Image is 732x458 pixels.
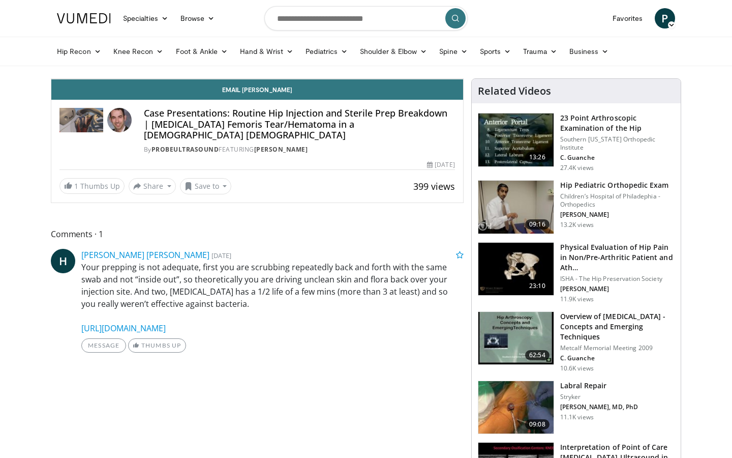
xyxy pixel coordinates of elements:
a: P [655,8,675,28]
img: 678363_3.png.150x105_q85_crop-smart_upscale.jpg [478,312,554,365]
button: Share [129,178,176,194]
p: Metcalf Memorial Meeting 2009 [560,344,675,352]
p: Your prepping is not adequate, first you are scrubbing repeatedly back and forth with the same sw... [81,261,464,334]
p: [PERSON_NAME], MD, PhD [560,403,638,411]
a: [URL][DOMAIN_NAME] [81,323,166,334]
span: Comments 1 [51,227,464,241]
div: [DATE] [427,160,454,169]
p: 10.6K views [560,364,594,373]
h3: Hip Pediatric Orthopedic Exam [560,180,675,190]
img: VuMedi Logo [57,13,111,23]
a: [PERSON_NAME] [PERSON_NAME] [81,249,209,261]
span: 23:10 [525,281,550,291]
a: Specialties [117,8,174,28]
a: H [51,249,75,273]
h4: Case Presentations: Routine Hip Injection and Sterile Prep Breakdown | [MEDICAL_DATA] Femoris Tea... [144,108,455,141]
a: Shoulder & Elbow [354,41,433,62]
a: Message [81,338,126,353]
a: Email [PERSON_NAME] [51,79,463,100]
h3: Overview of [MEDICAL_DATA] - Concepts and Emerging Techniques [560,311,675,342]
p: Children’s Hospital of Philadephia - Orthopedics [560,192,675,209]
a: 09:16 Hip Pediatric Orthopedic Exam Children’s Hospital of Philadephia - Orthopedics [PERSON_NAME... [478,180,675,234]
div: By FEATURING [144,145,455,154]
img: Avatar [107,108,132,132]
a: Knee Recon [107,41,170,62]
a: 09:08 Labral Repair Stryker [PERSON_NAME], MD, PhD 11.1K views [478,381,675,435]
h3: 23 Point Arthroscopic Examination of the Hip [560,113,675,133]
p: 11.9K views [560,295,594,303]
p: ISHA - The Hip Preservation Society [560,275,675,283]
a: 23:10 Physical Evaluation of Hip Pain in Non/Pre-Arthritic Patient and Ath… ISHA - The Hip Preser... [478,242,675,303]
p: 11.1K views [560,413,594,421]
a: Business [563,41,615,62]
a: Sports [474,41,517,62]
img: 587063d0-98f0-4c3e-970c-534b048e27a7.150x105_q85_crop-smart_upscale.jpg [478,243,554,296]
img: -TiYc6krEQGNAzh35hMDoxOjBrOw-uIx_2.150x105_q85_crop-smart_upscale.jpg [478,381,554,434]
p: 27.4K views [560,164,594,172]
a: [PERSON_NAME] [254,145,308,154]
span: 09:16 [525,219,550,230]
a: 1 Thumbs Up [59,178,125,194]
a: 62:54 Overview of [MEDICAL_DATA] - Concepts and Emerging Techniques Metcalf Memorial Meeting 2009... [478,311,675,373]
h3: Physical Evaluation of Hip Pain in Non/Pre-Arthritic Patient and Ath… [560,242,675,273]
a: Browse [174,8,221,28]
h3: Labral Repair [560,381,638,391]
input: Search topics, interventions [264,6,468,31]
span: 399 views [413,180,455,192]
p: 13.2K views [560,221,594,229]
a: Spine [433,41,473,62]
p: [PERSON_NAME] [560,211,675,219]
p: Stryker [560,393,638,401]
p: C. Guanche [560,354,675,362]
p: Southern [US_STATE] Orthopedic Institute [560,135,675,152]
a: 13:26 23 Point Arthroscopic Examination of the Hip Southern [US_STATE] Orthopedic Institute C. Gu... [478,113,675,172]
img: oa8B-rsjN5HfbTbX4xMDoxOjBrO-I4W8.150x105_q85_crop-smart_upscale.jpg [478,113,554,166]
span: 09:08 [525,419,550,430]
img: Probeultrasound [59,108,103,132]
a: Probeultrasound [151,145,219,154]
span: 62:54 [525,350,550,360]
span: 1 [74,181,78,191]
p: [PERSON_NAME] [560,285,675,293]
small: [DATE] [211,251,231,260]
a: Favorites [606,8,649,28]
img: 23a9ecbe-18c9-4356-a5e7-94af2a7f2528.150x105_q85_crop-smart_upscale.jpg [478,181,554,234]
span: 13:26 [525,152,550,162]
a: Hip Recon [51,41,107,62]
a: Pediatrics [299,41,354,62]
a: Thumbs Up [128,338,186,353]
a: Hand & Wrist [234,41,299,62]
p: C. Guanche [560,154,675,162]
h4: Related Videos [478,85,551,97]
a: Trauma [517,41,563,62]
a: Foot & Ankle [170,41,234,62]
button: Save to [180,178,232,194]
